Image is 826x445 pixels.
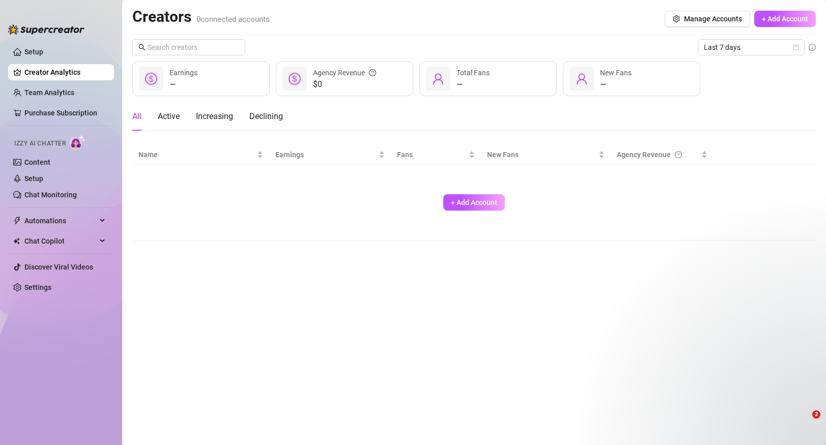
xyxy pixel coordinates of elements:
[391,145,481,165] th: Fans
[812,410,820,419] span: 2
[249,110,283,123] div: Declining
[24,213,97,229] span: Automations
[14,139,66,149] span: Izzy AI Chatter
[617,149,699,160] div: Agency Revenue
[684,15,742,23] span: Manage Accounts
[673,15,680,22] span: setting
[138,44,146,51] span: search
[793,44,799,50] span: calendar
[70,135,86,150] img: AI Chatter
[24,88,74,97] a: Team Analytics
[451,198,497,206] span: + Add Account
[24,263,93,271] a: Discover Viral Videos
[762,15,808,23] span: + Add Account
[313,67,376,78] div: Agency Revenue
[397,149,467,160] span: Fans
[275,149,377,160] span: Earnings
[457,69,490,77] span: Total Fans
[369,67,376,78] span: question-circle
[487,149,596,160] span: New Fans
[158,110,180,123] div: Active
[791,410,816,435] iframe: Intercom live chat
[576,73,588,85] span: user
[313,78,376,91] span: $0
[754,11,816,27] button: + Add Account
[8,24,84,35] img: logo-BBDzfeDw.svg
[24,174,43,183] a: Setup
[24,283,51,291] a: Settings
[24,191,77,199] a: Chat Monitoring
[196,15,270,24] span: 0 connected accounts
[132,7,270,26] h2: Creators
[24,64,106,80] a: Creator Analytics
[169,69,197,77] span: Earnings
[196,110,233,123] div: Increasing
[24,158,50,166] a: Content
[138,149,255,160] span: Name
[169,78,197,91] div: —
[13,217,21,225] span: thunderbolt
[24,233,97,249] span: Chat Copilot
[432,73,444,85] span: user
[24,48,43,56] a: Setup
[13,238,20,245] img: Chat Copilot
[148,42,231,53] input: Search creators
[289,73,301,85] span: dollar-circle
[132,145,269,165] th: Name
[600,69,632,77] span: New Fans
[675,149,682,160] span: question-circle
[132,110,141,123] div: All
[457,78,490,91] div: —
[809,44,816,51] span: info-circle
[269,145,391,165] th: Earnings
[600,78,632,91] div: —
[443,194,505,211] button: + Add Account
[481,145,611,165] th: New Fans
[665,11,750,27] button: Manage Accounts
[24,105,106,121] a: Purchase Subscription
[704,40,799,55] span: Last 7 days
[145,73,157,85] span: dollar-circle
